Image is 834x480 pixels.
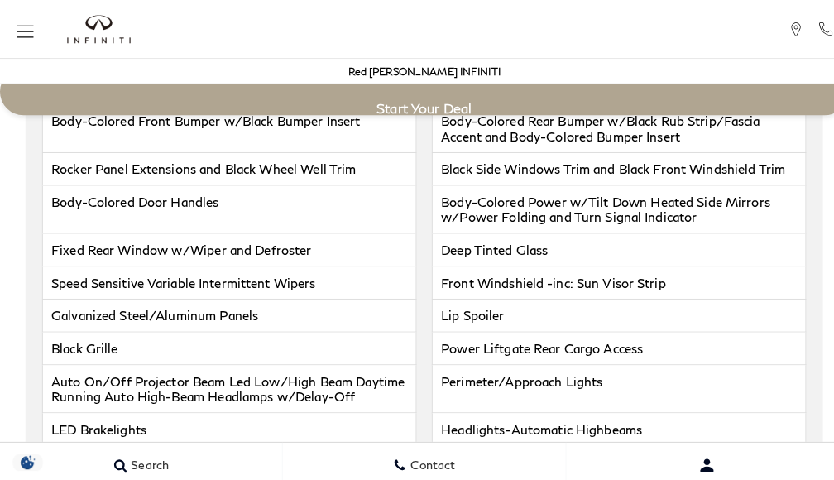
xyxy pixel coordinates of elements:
[371,98,464,114] span: Start Your Deal
[41,151,410,183] li: Rocker Panel Extensions and Black Wheel Well Trim
[424,327,793,359] li: Power Liftgate Rear Cargo Access
[41,406,410,439] li: LED Brakelights
[557,437,834,478] button: Open user profile menu
[41,183,410,230] li: Body-Colored Door Handles
[424,151,793,183] li: Black Side Windows Trim and Black Front Windshield Trim
[66,15,128,43] a: infiniti
[41,295,410,327] li: Galvanized Steel/Aluminum Panels
[8,446,46,463] img: Opt-Out Icon
[41,327,410,359] li: Black Grille
[424,359,793,406] li: Perimeter/Approach Lights
[343,64,492,76] a: Red [PERSON_NAME] INFINITI
[424,262,793,295] li: Front Windshield -inc: Sun Visor Strip
[400,451,448,465] span: Contact
[424,406,793,439] li: Headlights-Automatic Highbeams
[424,183,793,230] li: Body-Colored Power w/Tilt Down Heated Side Mirrors w/Power Folding and Turn Signal Indicator
[41,262,410,295] li: Speed Sensitive Variable Intermittent Wipers
[66,15,128,43] img: INFINITI
[41,103,410,151] li: Body-Colored Front Bumper w/Black Bumper Insert
[424,230,793,262] li: Deep Tinted Glass
[424,295,793,327] li: Lip Spoiler
[8,446,46,463] section: Click to Open Cookie Consent Modal
[41,230,410,262] li: Fixed Rear Window w/Wiper and Defroster
[41,359,410,406] li: Auto On/Off Projector Beam Led Low/High Beam Daytime Running Auto High-Beam Headlamps w/Delay-Off
[125,451,166,465] span: Search
[424,103,793,151] li: Body-Colored Rear Bumper w/Black Rub Strip/Fascia Accent and Body-Colored Bumper Insert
